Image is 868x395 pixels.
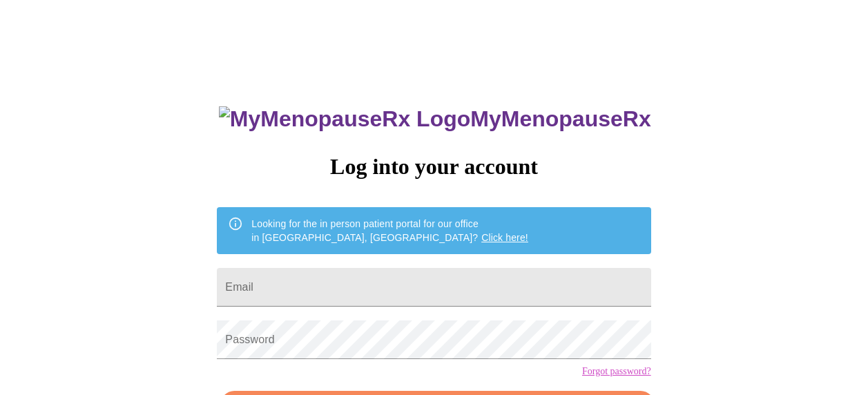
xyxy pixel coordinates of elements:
[219,106,470,132] img: MyMenopauseRx Logo
[251,211,528,250] div: Looking for the in person patient portal for our office in [GEOGRAPHIC_DATA], [GEOGRAPHIC_DATA]?
[582,366,651,377] a: Forgot password?
[219,106,651,132] h3: MyMenopauseRx
[217,154,650,180] h3: Log into your account
[481,232,528,243] a: Click here!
